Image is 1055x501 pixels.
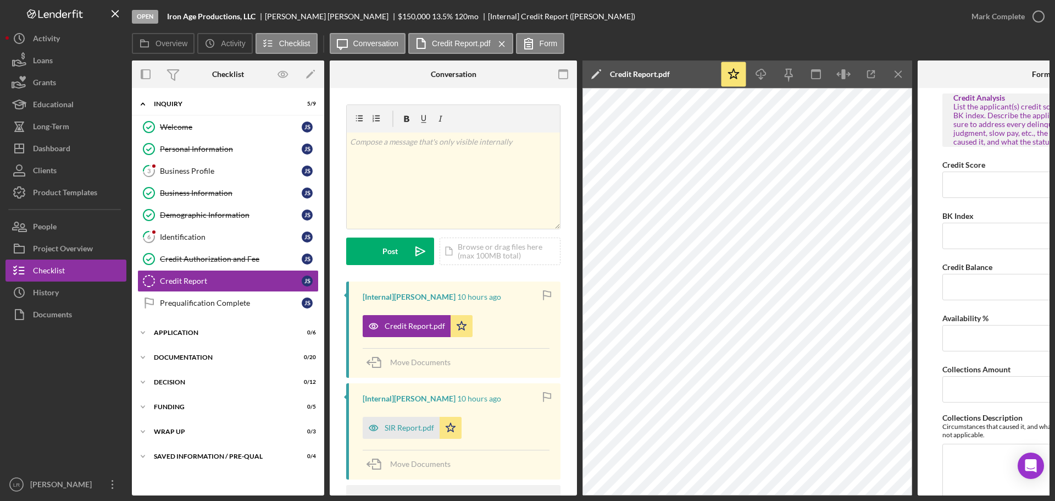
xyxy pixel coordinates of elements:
[33,304,72,328] div: Documents
[33,93,74,118] div: Educational
[5,282,126,304] button: History
[382,238,398,265] div: Post
[33,216,57,240] div: People
[5,304,126,326] button: Documents
[5,27,126,49] button: Activity
[296,428,316,435] div: 0 / 3
[154,428,288,435] div: Wrap up
[5,159,126,181] button: Clients
[5,93,126,115] button: Educational
[137,138,319,160] a: Personal InformationJS
[33,181,97,206] div: Product Templates
[942,313,989,323] label: Availability %
[385,322,445,331] div: Credit Report.pdf
[137,116,319,138] a: WelcomeJS
[363,349,462,376] button: Move Documents
[302,188,313,199] div: J S
[296,329,316,336] div: 0 / 6
[147,167,151,174] tspan: 3
[296,379,316,386] div: 0 / 12
[302,210,313,221] div: J S
[942,160,985,169] label: Credit Score
[137,204,319,226] a: Demographic InformationJS
[942,365,1010,374] label: Collections Amount
[457,394,501,403] time: 2025-09-23 16:47
[5,474,126,496] button: LR[PERSON_NAME]
[137,182,319,204] a: Business InformationJS
[363,293,456,301] div: [Internal] [PERSON_NAME]
[137,292,319,314] a: Prequalification CompleteJS
[454,12,479,21] div: 120 mo
[154,453,288,460] div: Saved Information / Pre-Qual
[353,39,399,48] label: Conversation
[302,166,313,177] div: J S
[167,12,256,21] b: Iron Age Productions, LLC
[160,211,302,219] div: Demographic Information
[346,238,434,265] button: Post
[431,70,476,79] div: Conversation
[132,33,195,54] button: Overview
[5,71,126,93] a: Grants
[488,12,635,21] div: [Internal] Credit Report ([PERSON_NAME])
[160,255,302,263] div: Credit Authorization and Fee
[156,39,187,48] label: Overview
[942,262,992,272] label: Credit Balance
[137,248,319,270] a: Credit Authorization and FeeJS
[971,5,1025,27] div: Mark Complete
[33,282,59,306] div: History
[398,12,430,21] span: $150,000
[13,482,20,488] text: LR
[160,123,302,131] div: Welcome
[154,379,288,386] div: Decision
[137,226,319,248] a: 6IdentificationJS
[160,167,302,175] div: Business Profile
[33,115,69,140] div: Long-Term
[296,354,316,361] div: 0 / 20
[5,260,126,282] button: Checklist
[363,315,473,337] button: Credit Report.pdf
[408,33,513,54] button: Credit Report.pdf
[154,329,288,336] div: Application
[390,459,451,469] span: Move Documents
[385,423,434,432] div: SIR Report.pdf
[296,453,316,460] div: 0 / 4
[137,160,319,182] a: 3Business ProfileJS
[160,145,302,153] div: Personal Information
[5,49,126,71] button: Loans
[33,49,53,74] div: Loans
[5,115,126,137] button: Long-Term
[212,70,244,79] div: Checklist
[302,122,313,133] div: J S
[132,10,158,24] div: Open
[5,238,126,260] button: Project Overview
[363,417,462,439] button: SIR Report.pdf
[197,33,252,54] button: Activity
[160,233,302,241] div: Identification
[363,394,456,403] div: [Internal] [PERSON_NAME]
[302,144,313,155] div: J S
[942,413,1023,422] label: Collections Description
[33,137,70,162] div: Dashboard
[5,137,126,159] button: Dashboard
[363,450,462,478] button: Move Documents
[1032,70,1051,79] div: Form
[432,12,453,21] div: 13.5 %
[432,39,491,48] label: Credit Report.pdf
[33,27,60,52] div: Activity
[302,276,313,287] div: J S
[221,39,245,48] label: Activity
[390,357,451,367] span: Move Documents
[33,238,93,262] div: Project Overview
[33,71,56,96] div: Grants
[160,189,302,197] div: Business Information
[279,39,310,48] label: Checklist
[27,474,99,498] div: [PERSON_NAME]
[5,216,126,238] button: People
[302,232,313,243] div: J S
